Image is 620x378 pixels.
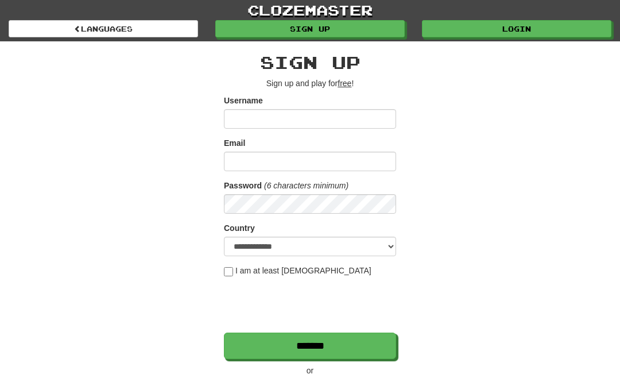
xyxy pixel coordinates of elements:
[224,137,245,149] label: Email
[224,282,398,327] iframe: reCAPTCHA
[215,20,405,37] a: Sign up
[338,79,351,88] u: free
[224,53,396,72] h2: Sign up
[224,222,255,234] label: Country
[9,20,198,37] a: Languages
[224,267,233,276] input: I am at least [DEMOGRAPHIC_DATA]
[422,20,611,37] a: Login
[224,265,371,276] label: I am at least [DEMOGRAPHIC_DATA]
[224,78,396,89] p: Sign up and play for !
[224,180,262,191] label: Password
[224,365,396,376] p: or
[264,181,348,190] em: (6 characters minimum)
[224,95,263,106] label: Username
